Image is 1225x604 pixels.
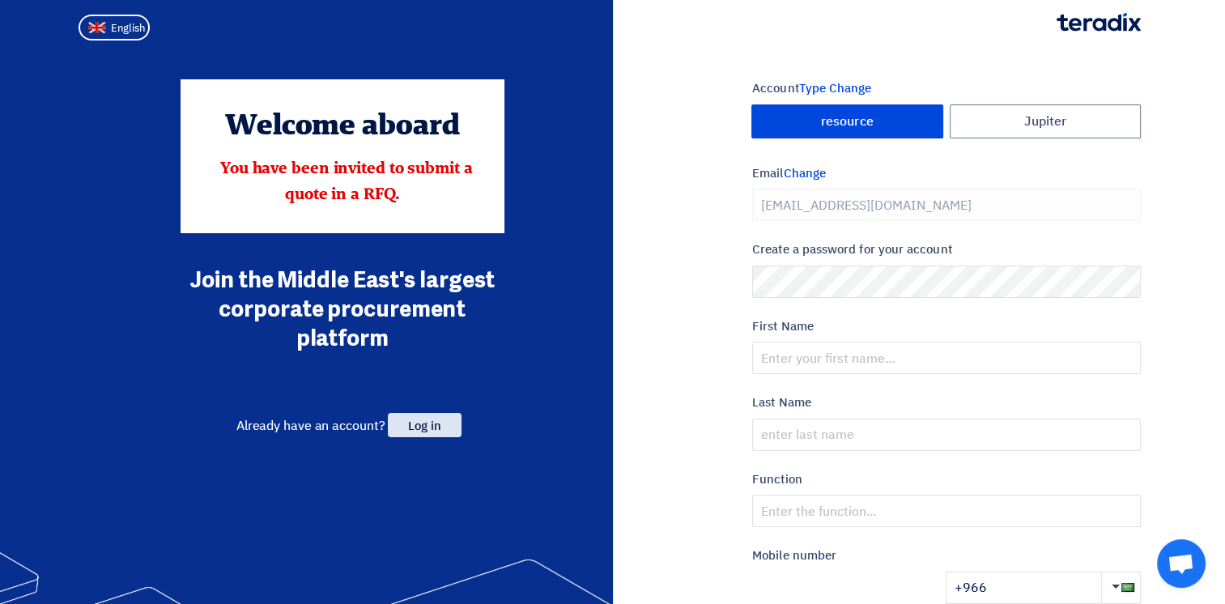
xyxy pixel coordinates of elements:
div: Welcome aboard [203,105,482,149]
span: English [111,23,145,34]
input: enter last name [752,419,1141,451]
font: Jupiter [1023,115,1066,128]
a: Log in [388,416,461,436]
font: Account [752,79,871,97]
font: First Name [752,317,814,335]
input: Enter the function... [752,495,1141,527]
font: Last Name [752,393,811,411]
font: Email [752,164,826,182]
label: Mobile number [752,547,1141,565]
font: Function [752,470,802,488]
font: Create a password for your account [752,240,952,258]
span: Change [783,164,825,182]
input: Enter your first name... [752,342,1141,374]
font: resource [821,115,874,128]
input: Enter the mobile number... [946,572,1101,604]
button: English [79,15,150,40]
img: Teradix logo [1057,13,1141,32]
input: Enter your business email... [752,189,1141,221]
div: Open chat [1157,539,1206,588]
img: en-US.png [88,22,106,34]
div: Join the Middle East's largest corporate procurement platform [181,266,504,353]
span: Log in [388,413,461,437]
span: You have been invited to submit a quote in a RFQ. [220,161,473,203]
span: Already have an account? [236,416,385,436]
span: Type Change [799,79,872,97]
